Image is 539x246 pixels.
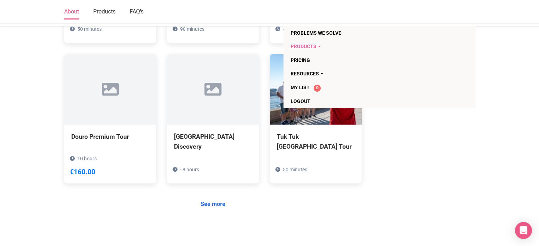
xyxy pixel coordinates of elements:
div: €160.00 [70,167,95,178]
span: 10 hours [77,156,97,161]
img: Tuk Tuk Porto City Tour [270,54,362,125]
a: Tuk Tuk [GEOGRAPHIC_DATA] Tour 50 minutes [270,54,362,183]
div: [GEOGRAPHIC_DATA] Discovery [174,132,252,151]
div: Douro Premium Tour [71,132,149,142]
div: Open Intercom Messenger [515,222,532,239]
a: Problems we solve [291,26,387,40]
a: Logout [291,95,387,108]
span: 50 minutes [283,167,307,172]
span: My List [291,85,310,90]
a: Douro Premium Tour 10 hours €160.00 [64,54,156,173]
a: Products [291,40,387,53]
a: Resources [291,67,387,80]
span: 50 minutes [77,26,102,32]
a: Pricing [291,53,387,67]
a: My List 0 [291,81,387,95]
a: About [64,5,79,19]
span: 4 hours [283,26,299,32]
a: Products [93,5,116,19]
div: Tuk Tuk [GEOGRAPHIC_DATA] Tour [277,132,355,151]
span: - 8 hours [180,167,199,172]
a: [GEOGRAPHIC_DATA] Discovery - 8 hours [167,54,259,183]
span: 90 minutes [180,26,204,32]
span: 0 [314,85,321,92]
a: See more [196,198,230,211]
a: FAQ's [130,5,144,19]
